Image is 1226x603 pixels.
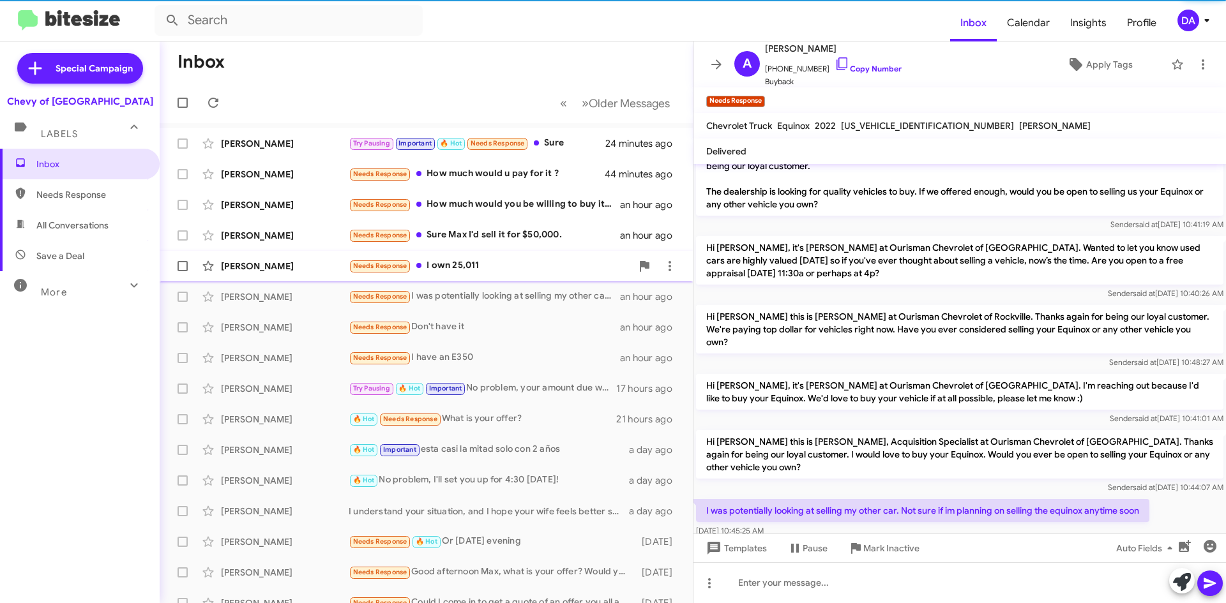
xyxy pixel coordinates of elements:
[353,170,407,178] span: Needs Response
[620,321,683,334] div: an hour ago
[221,198,349,211] div: [PERSON_NAME]
[221,382,349,395] div: [PERSON_NAME]
[221,168,349,181] div: [PERSON_NAME]
[349,534,635,549] div: Or [DATE] evening
[765,75,902,88] span: Buyback
[398,384,420,392] span: 🔥 Hot
[574,90,677,116] button: Next
[349,289,620,304] div: I was potentially looking at selling my other car. Not sure if im planning on selling the equinox...
[803,537,828,560] span: Pause
[696,374,1223,410] p: Hi [PERSON_NAME], it's [PERSON_NAME] at Ourisman Chevrolet of [GEOGRAPHIC_DATA]. I'm reaching out...
[36,188,145,201] span: Needs Response
[349,350,620,365] div: I have an E350
[706,145,746,157] span: Delivered
[383,415,437,423] span: Needs Response
[706,120,772,131] span: Chevrolet Truck
[696,236,1223,285] p: Hi [PERSON_NAME], it's [PERSON_NAME] at Ourisman Chevrolet of [GEOGRAPHIC_DATA]. Wanted to let yo...
[841,120,1014,131] span: [US_VEHICLE_IDENTIFICATION_NUMBER]
[552,90,575,116] button: Previous
[221,443,349,456] div: [PERSON_NAME]
[706,96,765,107] small: Needs Response
[835,64,902,73] a: Copy Number
[620,290,683,303] div: an hour ago
[353,415,375,423] span: 🔥 Hot
[620,229,683,242] div: an hour ago
[429,384,462,392] span: Important
[349,258,632,273] div: I own 25,011
[221,321,349,334] div: [PERSON_NAME]
[629,443,683,456] div: a day ago
[635,566,683,579] div: [DATE]
[1106,537,1188,560] button: Auto Fields
[765,41,902,56] span: [PERSON_NAME]
[221,229,349,242] div: [PERSON_NAME]
[1019,120,1091,131] span: [PERSON_NAME]
[1108,288,1223,298] span: Sender [DATE] 10:40:26 AM
[440,139,462,147] span: 🔥 Hot
[221,474,349,487] div: [PERSON_NAME]
[349,505,629,517] div: I understand your situation, and I hope your wife feels better soon. Unfortunately, I can't provi...
[41,128,78,140] span: Labels
[616,382,683,395] div: 17 hours ago
[1135,220,1158,229] span: said at
[221,352,349,364] div: [PERSON_NAME]
[353,262,407,270] span: Needs Response
[1117,4,1167,41] a: Profile
[36,249,84,262] span: Save a Deal
[620,198,683,211] div: an hour ago
[7,95,153,108] div: Chevy of [GEOGRAPHIC_DATA]
[815,120,836,131] span: 2022
[353,476,375,484] span: 🔥 Hot
[696,305,1223,354] p: Hi [PERSON_NAME] this is [PERSON_NAME] at Ourisman Chevrolet of Rockville. Thanks again for being...
[178,52,225,72] h1: Inbox
[353,200,407,209] span: Needs Response
[353,292,407,301] span: Needs Response
[1133,482,1155,492] span: said at
[221,137,349,150] div: [PERSON_NAME]
[349,381,616,396] div: No problem, your amount due would be the $3,000 and the interest rate is 22%
[155,5,423,36] input: Search
[221,505,349,517] div: [PERSON_NAME]
[704,537,767,560] span: Templates
[416,537,437,546] span: 🔥 Hot
[349,320,620,334] div: Don't have it
[589,96,670,110] span: Older Messages
[349,412,616,426] div: What is your offer?
[1134,357,1156,367] span: said at
[606,168,683,181] div: 44 minutes ago
[353,231,407,239] span: Needs Response
[221,413,349,426] div: [PERSON_NAME]
[353,445,375,454] span: 🔥 Hot
[777,120,810,131] span: Equinox
[743,54,752,74] span: A
[560,95,567,111] span: «
[1109,357,1223,367] span: Sender [DATE] 10:48:27 AM
[1135,413,1157,423] span: said at
[221,535,349,548] div: [PERSON_NAME]
[56,62,133,75] span: Special Campaign
[606,137,683,150] div: 24 minutes ago
[1060,4,1117,41] a: Insights
[349,167,606,181] div: How much would u pay for it ?
[221,566,349,579] div: [PERSON_NAME]
[693,537,777,560] button: Templates
[997,4,1060,41] a: Calendar
[1110,220,1223,229] span: Sender [DATE] 10:41:19 AM
[349,197,620,212] div: How much would you be willing to buy it for?
[221,260,349,272] div: [PERSON_NAME]
[1110,413,1223,423] span: Sender [DATE] 10:41:01 AM
[353,354,407,362] span: Needs Response
[41,287,67,298] span: More
[950,4,997,41] a: Inbox
[349,565,635,579] div: Good afternoon Max, what is your offer? Would you also help me with finding a used truck as a rep...
[349,228,620,242] div: Sure Max I'd sell it for $50,000.
[353,384,390,392] span: Try Pausing
[353,537,407,546] span: Needs Response
[1108,482,1223,492] span: Sender [DATE] 10:44:07 AM
[17,53,143,84] a: Special Campaign
[349,136,606,151] div: Sure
